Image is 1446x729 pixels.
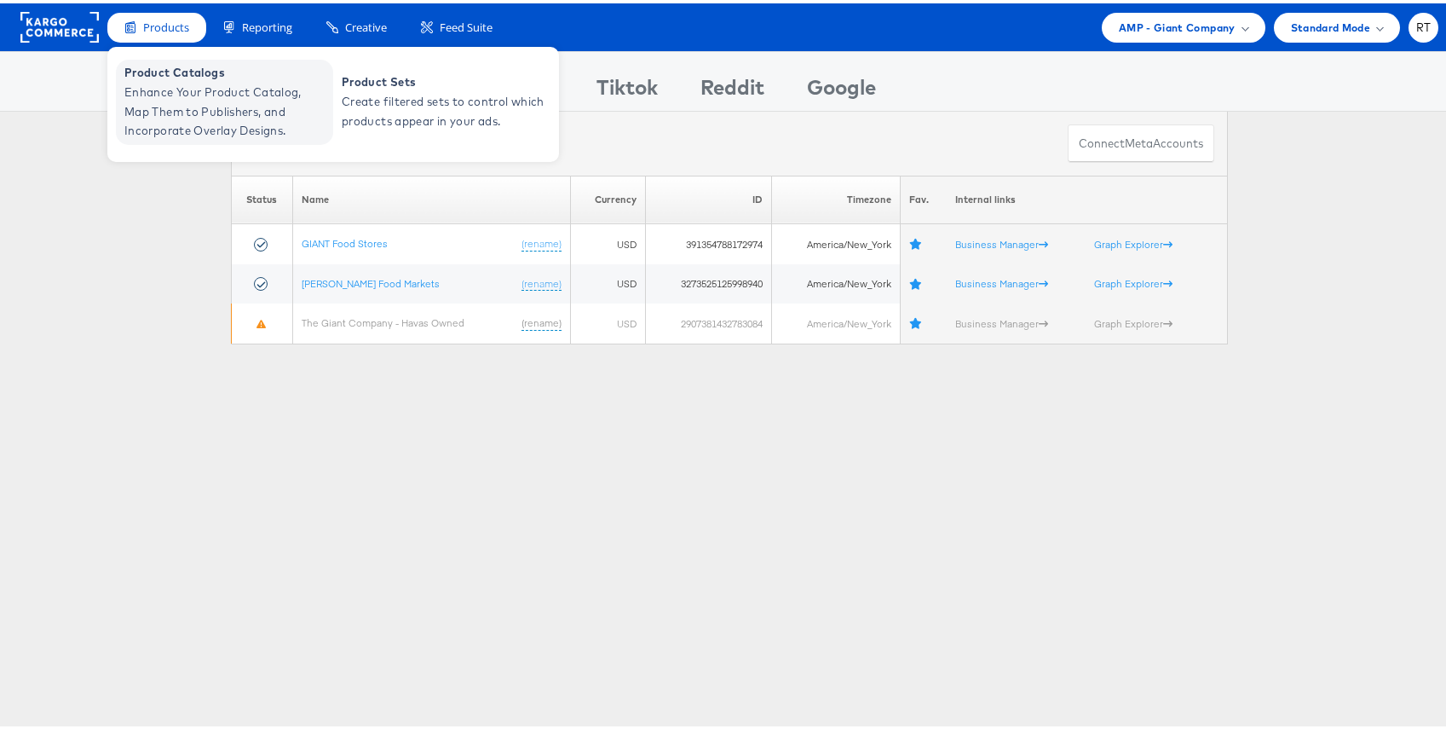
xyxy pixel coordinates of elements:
[124,79,329,137] span: Enhance Your Product Catalog, Map Them to Publishers, and Incorporate Overlay Designs.
[1094,234,1172,247] a: Graph Explorer
[116,56,333,142] a: Product Catalogs Enhance Your Product Catalog, Map Them to Publishers, and Incorporate Overlay De...
[342,89,546,128] span: Create filtered sets to control which products appear in your ads.
[955,274,1048,286] a: Business Manager
[232,172,293,221] th: Status
[1094,314,1172,327] a: Graph Explorer
[646,300,771,340] td: 2907381432783084
[571,172,646,221] th: Currency
[646,221,771,261] td: 391354788172974
[345,16,387,32] span: Creative
[242,16,292,32] span: Reporting
[302,234,388,246] a: GIANT Food Stores
[521,274,562,288] a: (rename)
[143,16,189,32] span: Products
[521,234,562,248] a: (rename)
[1068,121,1214,159] button: ConnectmetaAccounts
[521,313,562,327] a: (rename)
[700,69,764,107] div: Reddit
[342,69,546,89] span: Product Sets
[955,234,1048,247] a: Business Manager
[124,60,329,79] span: Product Catalogs
[302,313,464,326] a: The Giant Company - Havas Owned
[1094,274,1172,286] a: Graph Explorer
[333,56,550,142] a: Product Sets Create filtered sets to control which products appear in your ads.
[646,172,771,221] th: ID
[1125,132,1153,148] span: meta
[771,221,900,261] td: America/New_York
[1291,15,1370,33] span: Standard Mode
[807,69,876,107] div: Google
[771,172,900,221] th: Timezone
[771,300,900,340] td: America/New_York
[596,69,658,107] div: Tiktok
[571,261,646,301] td: USD
[440,16,493,32] span: Feed Suite
[1119,15,1236,33] span: AMP - Giant Company
[1416,19,1432,30] span: RT
[646,261,771,301] td: 3273525125998940
[571,300,646,340] td: USD
[571,221,646,261] td: USD
[302,274,440,286] a: [PERSON_NAME] Food Markets
[292,172,570,221] th: Name
[955,314,1048,327] a: Business Manager
[771,261,900,301] td: America/New_York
